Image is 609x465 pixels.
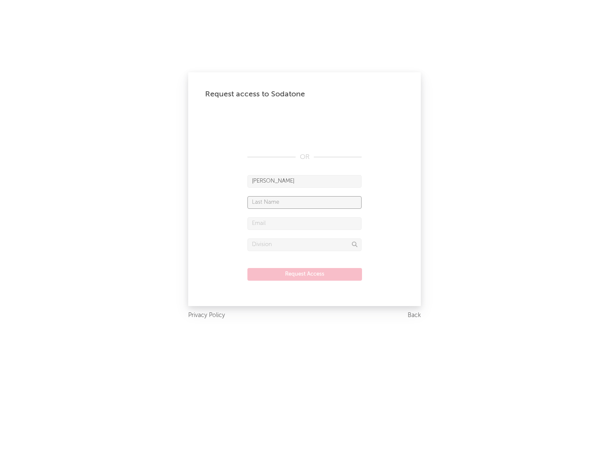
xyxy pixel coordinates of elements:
input: Division [247,238,362,251]
input: First Name [247,175,362,188]
input: Last Name [247,196,362,209]
div: Request access to Sodatone [205,89,404,99]
a: Privacy Policy [188,310,225,321]
div: OR [247,152,362,162]
input: Email [247,217,362,230]
button: Request Access [247,268,362,281]
a: Back [408,310,421,321]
